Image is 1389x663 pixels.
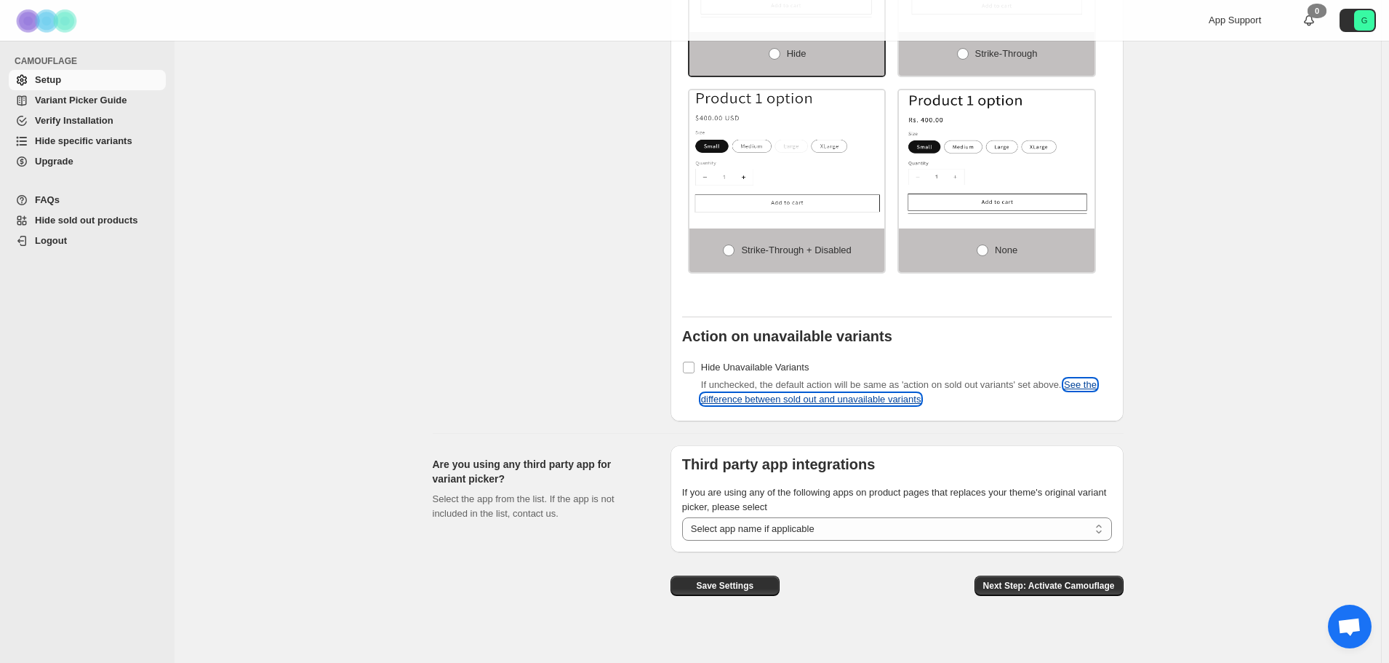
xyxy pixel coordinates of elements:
[995,245,1017,255] span: None
[701,379,1097,405] span: If unchecked, the default action will be same as 'action on sold out variants' set above.
[433,457,647,486] h2: Are you using any third party app for variant picker?
[35,215,138,226] span: Hide sold out products
[983,580,1115,592] span: Next Step: Activate Camouflage
[433,493,615,519] span: Select the app from the list. If the app is not included in the list, contact us.
[975,48,1038,59] span: Strike-through
[671,576,780,596] button: Save Settings
[9,210,166,231] a: Hide sold out products
[35,156,73,167] span: Upgrade
[682,487,1107,512] span: If you are using any of the following apps on product pages that replaces your theme's original v...
[1340,9,1376,32] button: Avatar with initials G
[1361,16,1368,25] text: G
[9,151,166,172] a: Upgrade
[35,135,132,146] span: Hide specific variants
[1354,10,1374,31] span: Avatar with initials G
[682,328,892,344] b: Action on unavailable variants
[9,70,166,90] a: Setup
[701,379,1097,405] a: See the difference between sold out and unavailable variants
[1209,15,1261,25] span: App Support
[1302,13,1316,28] a: 0
[15,55,167,67] span: CAMOUFLAGE
[682,456,876,472] b: Third party app integrations
[35,115,113,126] span: Verify Installation
[696,580,753,592] span: Save Settings
[35,95,127,106] span: Variant Picker Guide
[9,190,166,210] a: FAQs
[1308,4,1326,18] div: 0
[9,90,166,111] a: Variant Picker Guide
[689,90,885,214] img: Strike-through + Disabled
[35,194,60,205] span: FAQs
[974,576,1124,596] button: Next Step: Activate Camouflage
[9,131,166,151] a: Hide specific variants
[9,111,166,131] a: Verify Installation
[9,231,166,251] a: Logout
[1328,605,1372,648] div: Open chat
[899,90,1094,214] img: None
[35,74,61,85] span: Setup
[35,235,67,246] span: Logout
[741,245,851,255] span: Strike-through + Disabled
[701,362,809,373] span: Hide Unavailable Variants
[12,1,84,41] img: Camouflage
[787,48,806,59] span: Hide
